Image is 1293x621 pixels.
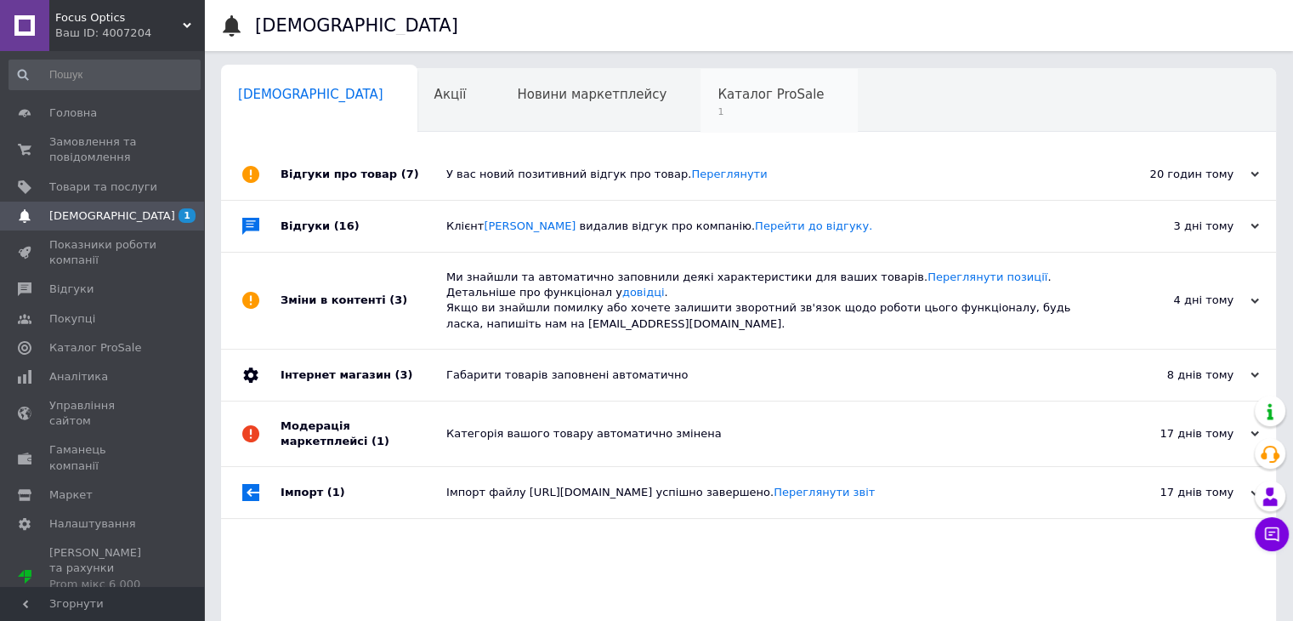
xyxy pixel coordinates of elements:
span: видалив відгук про компанію. [580,219,873,232]
span: (7) [401,168,419,180]
a: довідці [622,286,665,299]
span: Акції [434,87,467,102]
div: У вас новий позитивний відгук про товар. [446,167,1089,182]
span: Налаштування [49,516,136,532]
span: [DEMOGRAPHIC_DATA] [49,208,175,224]
div: Відгуки [281,201,446,252]
span: (16) [334,219,360,232]
span: 1 [717,105,824,118]
div: 20 годин тому [1089,167,1259,182]
span: Клієнт [446,219,872,232]
span: Focus Optics [55,10,183,26]
div: Ваш ID: 4007204 [55,26,204,41]
span: [PERSON_NAME] та рахунки [49,545,157,607]
a: Переглянути [691,168,767,180]
button: Чат з покупцем [1255,517,1289,551]
span: Показники роботи компанії [49,237,157,268]
span: Покупці [49,311,95,327]
span: Аналітика [49,369,108,385]
h1: [DEMOGRAPHIC_DATA] [255,15,458,36]
div: Prom мікс 6 000 (13 місяців) [49,577,157,607]
div: Зміни в контенті [281,253,446,349]
span: Каталог ProSale [49,340,141,356]
div: Імпорт файлу [URL][DOMAIN_NAME] успішно завершено. [446,485,1089,500]
div: Інтернет магазин [281,350,446,401]
a: Переглянути позиції [927,271,1047,283]
span: 1 [179,208,196,223]
span: Замовлення та повідомлення [49,134,157,165]
span: Головна [49,105,97,121]
div: Категорія вашого товару автоматично змінена [446,426,1089,442]
div: Габарити товарів заповнені автоматично [446,367,1089,383]
span: (3) [389,293,407,306]
span: (1) [371,435,389,447]
span: Новини маркетплейсу [517,87,666,102]
span: Відгуки [49,282,94,297]
a: Переглянути звіт [774,486,875,499]
input: Пошук [9,60,201,90]
div: 17 днів тому [1089,426,1259,442]
span: Гаманець компанії [49,442,157,473]
span: (1) [327,486,345,499]
div: Відгуки про товар [281,149,446,200]
span: Управління сайтом [49,398,157,429]
div: 3 дні тому [1089,219,1259,234]
div: 17 днів тому [1089,485,1259,500]
span: Каталог ProSale [717,87,824,102]
span: (3) [394,368,412,381]
span: Маркет [49,487,93,503]
div: 4 дні тому [1089,293,1259,308]
span: [DEMOGRAPHIC_DATA] [238,87,383,102]
a: Перейти до відгуку. [755,219,872,232]
div: Ми знайшли та автоматично заповнили деякі характеристики для ваших товарів. . Детальніше про функ... [446,270,1089,332]
div: 8 днів тому [1089,367,1259,383]
a: [PERSON_NAME] [484,219,576,232]
div: Модерація маркетплейсі [281,402,446,466]
span: Товари та послуги [49,179,157,195]
div: Імпорт [281,467,446,518]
